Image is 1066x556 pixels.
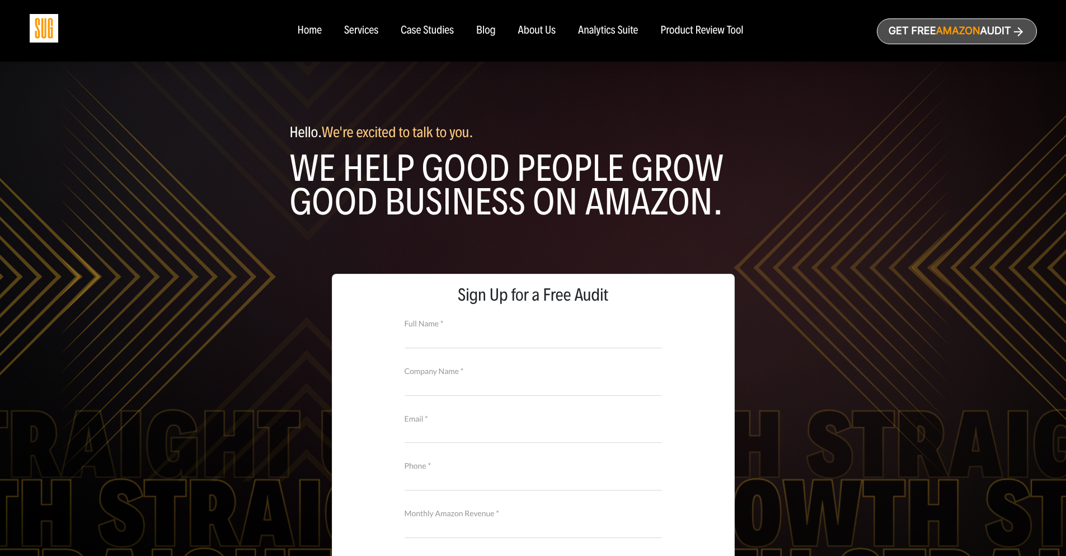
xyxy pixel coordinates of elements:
[30,14,58,43] img: Sug
[405,507,662,520] label: Monthly Amazon Revenue *
[290,124,777,141] p: Hello.
[405,365,662,377] label: Company Name *
[660,25,743,37] a: Product Review Tool
[936,25,980,37] span: Amazon
[476,25,496,37] a: Blog
[405,413,662,425] label: Email *
[290,152,777,219] h1: WE help good people grow good business on amazon.
[322,123,473,141] span: We're excited to talk to you.
[405,423,662,443] input: Email *
[344,25,378,37] a: Services
[405,518,662,538] input: Monthly Amazon Revenue *
[405,471,662,490] input: Contact Number *
[578,25,638,37] a: Analytics Suite
[344,286,723,305] span: Sign Up for a Free Audit
[877,18,1037,44] a: Get freeAmazonAudit
[401,25,454,37] a: Case Studies
[405,460,662,472] label: Phone *
[405,317,662,330] label: Full Name *
[405,328,662,348] input: Full Name *
[297,25,321,37] a: Home
[518,25,556,37] a: About Us
[405,376,662,395] input: Company Name *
